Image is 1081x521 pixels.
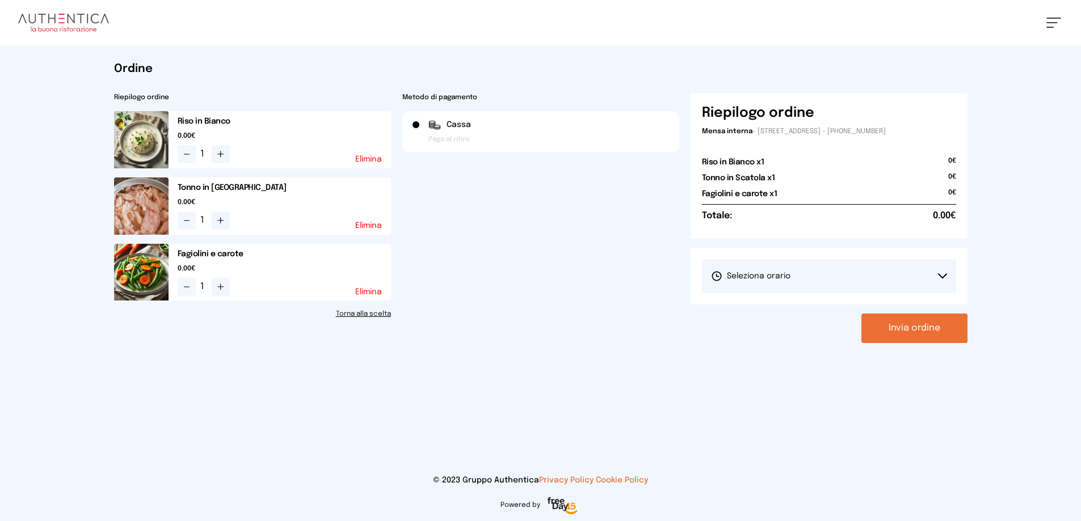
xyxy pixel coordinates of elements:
button: Invia ordine [861,314,968,343]
span: 1 [200,280,207,294]
span: 0.00€ [178,264,391,273]
span: Cassa [447,119,471,130]
button: Elimina [355,288,382,296]
span: 1 [200,147,207,161]
span: 0.00€ [933,209,956,223]
span: 0.00€ [178,198,391,207]
h1: Ordine [114,61,968,77]
img: media [114,111,169,168]
button: Seleziona orario [702,259,956,293]
button: Elimina [355,155,382,163]
a: Torna alla scelta [114,310,391,319]
h2: Metodo di pagamento [402,93,679,102]
h2: Fagiolini e carote x1 [702,188,777,200]
h2: Riso in Bianco [178,116,391,127]
p: - [STREET_ADDRESS] - [PHONE_NUMBER] [702,127,956,136]
button: Elimina [355,222,382,230]
p: © 2023 Gruppo Authentica [18,475,1063,486]
span: 1 [200,214,207,227]
span: Paga al ritiro [428,135,470,144]
a: Privacy Policy [539,476,594,484]
h2: Riso in Bianco x1 [702,156,764,168]
span: 0€ [948,172,956,188]
h2: Fagiolini e carote [178,248,391,260]
h2: Tonno in [GEOGRAPHIC_DATA] [178,182,391,193]
h2: Riepilogo ordine [114,93,391,102]
h2: Tonno in Scatola x1 [702,172,775,184]
h6: Riepilogo ordine [702,104,814,122]
span: 0€ [948,188,956,204]
span: Mensa interna [702,128,752,135]
span: Powered by [500,501,540,510]
img: media [114,177,169,235]
img: logo-freeday.3e08031.png [545,495,581,518]
span: 0.00€ [178,132,391,141]
a: Cookie Policy [596,476,648,484]
span: Seleziona orario [711,270,790,282]
img: logo.8f33a47.png [18,14,109,32]
h6: Totale: [702,209,732,223]
span: 0€ [948,156,956,172]
img: media [114,244,169,301]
